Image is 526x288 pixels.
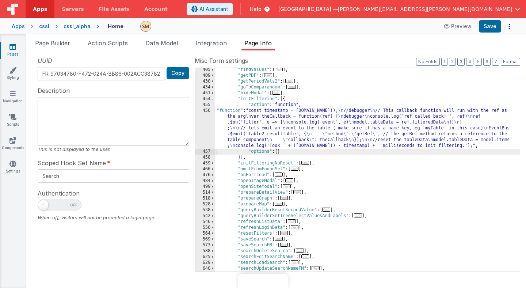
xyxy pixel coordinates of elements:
[195,219,215,225] div: 546
[195,242,215,248] div: 573
[195,201,215,207] div: 528
[195,248,215,254] div: 588
[479,20,501,33] button: Save
[108,23,123,29] h4: Home
[195,108,215,149] div: 456
[141,21,151,31] img: e9616e60dfe10b317d64a5e98ec8e357
[35,39,70,47] span: Page Builder
[301,161,309,165] span: ...
[195,79,215,84] div: 430
[449,58,456,66] button: 2
[195,190,215,196] div: 514
[439,20,476,32] button: Preview
[195,149,215,155] div: 457
[39,23,49,30] div: cssl
[483,58,491,66] button: 6
[88,39,128,47] span: Action Scripts
[272,91,280,95] span: ...
[195,102,215,108] div: 455
[62,5,84,13] span: Servers
[441,58,447,66] button: 1
[501,58,520,66] button: Format
[195,213,215,219] div: 542
[38,86,70,95] span: Description
[12,23,25,30] div: Apps
[38,159,106,167] span: Scoped Hook Set Name
[466,58,473,66] button: 4
[99,5,130,13] span: File Assets
[280,196,288,200] span: ...
[195,160,215,166] div: 459
[38,146,189,153] div: This is not displayed to the user.
[288,85,296,89] span: ...
[416,58,440,66] button: No Folds
[275,67,283,71] span: ...
[275,173,283,177] span: ...
[475,58,482,66] button: 5
[283,184,291,188] span: ...
[38,189,80,198] span: Authentication
[195,84,215,90] div: 434
[264,73,272,77] span: ...
[187,3,233,15] button: AI Assistant
[195,56,248,65] span: Misc Form settings
[195,231,215,236] div: 564
[291,225,299,229] span: ...
[278,5,520,13] button: [GEOGRAPHIC_DATA] — [PERSON_NAME][EMAIL_ADDRESS][PERSON_NAME][DOMAIN_NAME]
[195,207,215,213] div: 538
[195,196,215,201] div: 518
[33,5,47,13] span: Apps
[195,96,215,102] div: 454
[195,254,215,260] div: 625
[296,249,304,253] span: ...
[291,260,299,264] span: ...
[457,58,465,66] button: 3
[301,254,309,258] span: ...
[195,39,227,47] span: Integration
[195,172,215,178] div: 476
[195,73,215,79] div: 409
[293,190,301,194] span: ...
[195,225,215,231] div: 556
[280,243,288,247] span: ...
[64,23,91,30] div: cssl_alpha
[145,39,178,47] span: Data Model
[288,219,296,223] span: ...
[195,260,215,266] div: 629
[338,5,512,13] span: [PERSON_NAME][EMAIL_ADDRESS][PERSON_NAME][DOMAIN_NAME]
[199,5,228,13] span: AI Assistant
[312,266,320,270] span: ...
[244,39,272,47] span: Page Info
[250,5,262,13] span: Help
[195,155,215,160] div: 458
[195,184,215,190] div: 499
[195,166,215,172] div: 466
[195,236,215,242] div: 569
[322,208,330,212] span: ...
[195,90,215,96] div: 451
[275,237,283,241] span: ...
[195,266,215,272] div: 640
[285,79,293,83] span: ...
[280,231,288,235] span: ...
[195,178,215,184] div: 484
[492,58,499,66] button: 7
[195,67,215,73] div: 405
[278,5,338,13] span: [GEOGRAPHIC_DATA] —
[38,56,52,65] span: UUID
[291,167,299,171] span: ...
[354,213,362,217] span: ...
[285,178,293,182] span: ...
[275,202,283,206] span: ...
[167,67,189,79] button: Copy
[504,21,514,31] button: Options
[38,214,189,221] div: When off, visitors will not be prompted a login page.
